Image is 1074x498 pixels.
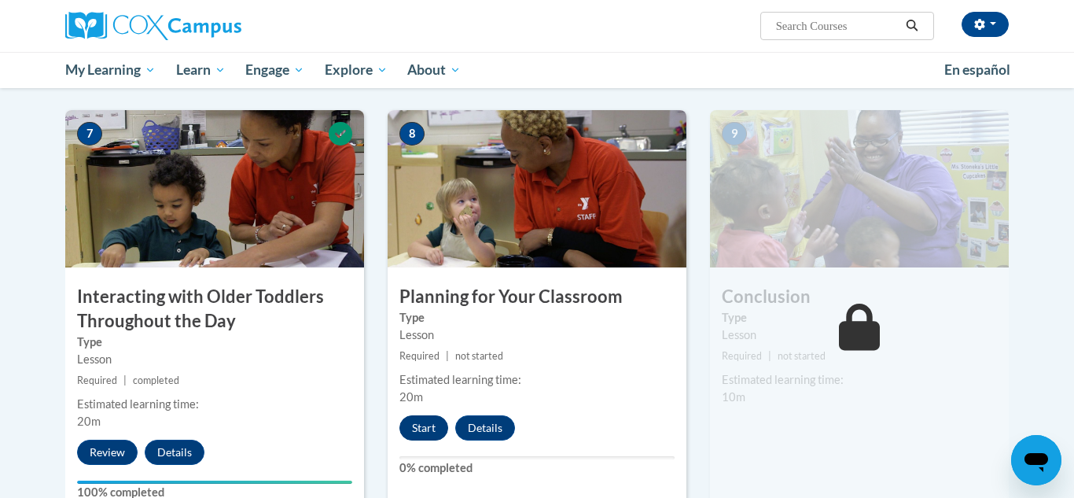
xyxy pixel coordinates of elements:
a: Cox Campus [65,12,364,40]
button: Details [145,440,204,465]
span: completed [133,374,179,386]
div: Estimated learning time: [722,371,997,389]
button: Start [399,415,448,441]
span: My Learning [65,61,156,79]
a: Engage [235,52,314,88]
span: | [123,374,127,386]
a: Explore [314,52,398,88]
span: 9 [722,122,747,146]
span: Required [399,350,440,362]
img: Cox Campus [65,12,241,40]
span: 20m [399,390,423,404]
div: Your progress [77,481,352,484]
label: Type [77,334,352,351]
span: Explore [325,61,388,79]
a: En español [934,53,1021,87]
h3: Interacting with Older Toddlers Throughout the Day [65,285,364,334]
a: My Learning [55,52,166,88]
img: Course Image [388,110,686,267]
button: Account Settings [962,12,1009,37]
img: Course Image [65,110,364,267]
button: Review [77,440,138,465]
span: About [407,61,461,79]
div: Lesson [399,326,675,344]
a: About [398,52,472,88]
span: not started [455,350,503,362]
div: Lesson [722,326,997,344]
span: | [768,350,771,362]
span: not started [778,350,826,362]
img: Course Image [710,110,1009,267]
div: Lesson [77,351,352,368]
span: Required [77,374,117,386]
span: Learn [176,61,226,79]
label: Type [399,309,675,326]
div: Estimated learning time: [77,396,352,413]
button: Details [455,415,515,441]
label: 0% completed [399,459,675,477]
span: En español [944,61,1010,78]
div: Main menu [42,52,1032,88]
span: Engage [245,61,304,79]
span: | [446,350,449,362]
iframe: Button to launch messaging window [1011,435,1061,485]
label: Type [722,309,997,326]
div: Estimated learning time: [399,371,675,389]
button: Search [900,17,924,35]
span: 10m [722,390,745,404]
input: Search Courses [774,17,900,35]
span: 7 [77,122,102,146]
h3: Planning for Your Classroom [388,285,686,309]
span: 8 [399,122,425,146]
span: Required [722,350,762,362]
h3: Conclusion [710,285,1009,309]
span: 20m [77,415,101,428]
a: Learn [166,52,236,88]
